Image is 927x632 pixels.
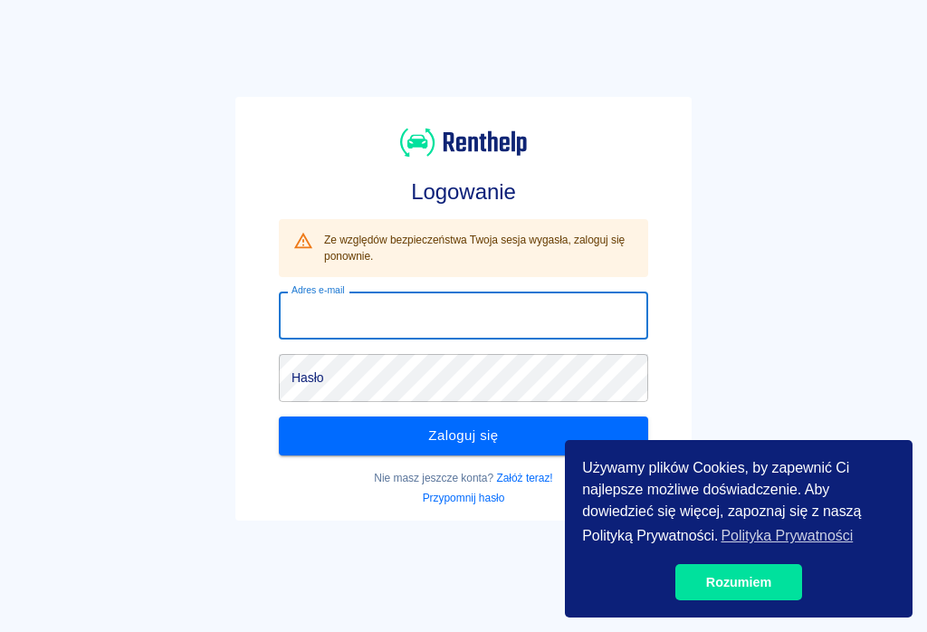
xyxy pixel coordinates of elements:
[675,564,802,600] a: dismiss cookie message
[718,522,855,550] a: learn more about cookies
[279,470,648,486] p: Nie masz jeszcze konta?
[324,225,634,272] div: Ze względów bezpieczeństwa Twoja sesja wygasła, zaloguj się ponownie.
[279,417,648,455] button: Zaloguj się
[279,179,648,205] h3: Logowanie
[582,457,895,550] span: Używamy plików Cookies, by zapewnić Ci najlepsze możliwe doświadczenie. Aby dowiedzieć się więcej...
[496,472,552,484] a: Załóż teraz!
[291,283,344,297] label: Adres e-mail
[565,440,913,618] div: cookieconsent
[400,126,527,159] img: Renthelp logo
[423,492,505,504] a: Przypomnij hasło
